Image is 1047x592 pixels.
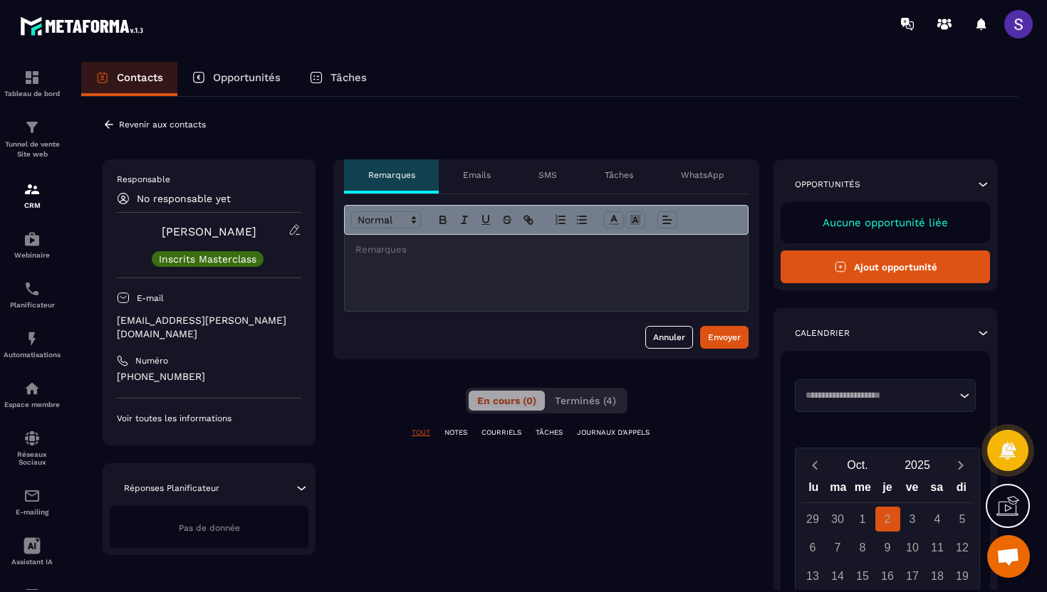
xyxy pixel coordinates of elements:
[117,71,163,84] p: Contacts
[900,535,925,560] div: 10
[681,169,724,181] p: WhatsApp
[538,169,557,181] p: SMS
[795,379,976,412] div: Search for option
[708,330,741,344] div: Envoyer
[295,62,381,96] a: Tâches
[137,292,164,304] p: E-mail
[801,564,825,588] div: 13
[135,355,168,366] p: Numéro
[24,430,41,447] img: social-network
[330,71,367,84] p: Tâches
[825,564,850,588] div: 14
[368,169,415,181] p: Remarques
[887,453,947,477] button: Open years overlay
[24,280,41,297] img: scheduler
[4,450,61,466] p: Réseaux Sociaux
[4,220,61,270] a: automationsautomationsWebinaire
[24,330,41,347] img: automations
[645,326,693,349] button: Annuler
[850,507,875,532] div: 1
[950,507,975,532] div: 5
[825,507,850,532] div: 30
[795,327,850,339] p: Calendrier
[795,179,860,190] p: Opportunités
[119,120,206,129] p: Revenir aux contacts
[801,507,825,532] div: 29
[605,169,633,181] p: Tâches
[24,119,41,136] img: formation
[950,564,975,588] div: 19
[924,477,949,502] div: sa
[4,108,61,170] a: formationformationTunnel de vente Site web
[24,231,41,248] img: automations
[875,507,900,532] div: 2
[4,319,61,369] a: automationsautomationsAutomatisations
[850,564,875,588] div: 15
[81,62,177,96] a: Contacts
[4,477,61,527] a: emailemailE-mailing
[947,455,974,475] button: Next month
[801,477,826,502] div: lu
[795,216,976,229] p: Aucune opportunité liée
[536,428,563,438] p: TÂCHES
[4,419,61,477] a: social-networksocial-networkRéseaux Sociaux
[481,428,521,438] p: COURRIELS
[4,351,61,359] p: Automatisations
[900,477,924,502] div: ve
[4,58,61,108] a: formationformationTableau de bord
[4,369,61,419] a: automationsautomationsEspace membre
[463,169,491,181] p: Emails
[546,391,625,411] button: Terminés (4)
[179,523,240,533] span: Pas de donnée
[24,181,41,198] img: formation
[900,507,925,532] div: 3
[159,254,256,264] p: Inscrits Masterclass
[781,250,990,283] button: Ajout opportunité
[555,395,616,406] span: Terminés (4)
[700,326,749,349] button: Envoyer
[850,477,875,502] div: me
[875,564,900,588] div: 16
[20,13,148,39] img: logo
[577,428,650,438] p: JOURNAUX D'APPELS
[117,413,301,424] p: Voir toutes les informations
[117,370,301,384] p: [PHONE_NUMBER]
[162,225,256,238] a: [PERSON_NAME]
[925,564,950,588] div: 18
[925,507,950,532] div: 4
[469,391,545,411] button: En cours (0)
[4,170,61,220] a: formationformationCRM
[4,201,61,209] p: CRM
[875,477,900,502] div: je
[801,455,828,475] button: Previous month
[900,564,925,588] div: 17
[4,90,61,97] p: Tableau de bord
[825,535,850,560] div: 7
[828,453,887,477] button: Open months overlay
[925,535,950,560] div: 11
[4,270,61,319] a: schedulerschedulerPlanificateur
[412,428,430,438] p: TOUT
[4,301,61,309] p: Planificateur
[801,388,956,403] input: Search for option
[987,535,1030,578] div: Ouvrir le chat
[4,558,61,566] p: Assistant IA
[949,477,974,502] div: di
[4,508,61,516] p: E-mailing
[4,527,61,576] a: Assistant IA
[4,401,61,408] p: Espace membre
[826,477,851,502] div: ma
[4,251,61,259] p: Webinaire
[24,380,41,397] img: automations
[850,535,875,560] div: 8
[875,535,900,560] div: 9
[477,395,536,406] span: En cours (0)
[177,62,295,96] a: Opportunités
[117,314,301,341] p: [EMAIL_ADDRESS][PERSON_NAME][DOMAIN_NAME]
[444,428,467,438] p: NOTES
[117,174,301,185] p: Responsable
[24,69,41,86] img: formation
[124,482,219,494] p: Réponses Planificateur
[801,535,825,560] div: 6
[24,487,41,504] img: email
